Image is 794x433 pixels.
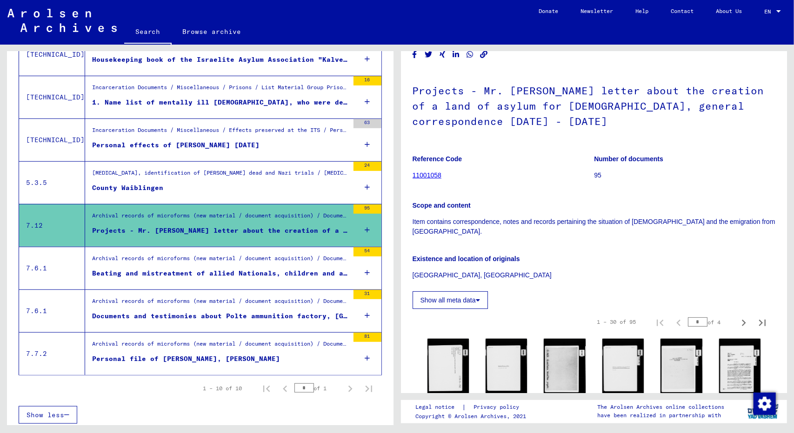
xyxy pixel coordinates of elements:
button: Next page [341,379,360,398]
p: Copyright © Arolsen Archives, 2021 [415,412,530,420]
img: 001.jpg [427,339,469,394]
img: 001.jpg [661,339,702,395]
button: Show less [19,406,77,424]
div: 95 [354,204,381,214]
h1: Projects - Mr. [PERSON_NAME] letter about the creation of a land of asylum for [DEMOGRAPHIC_DATA]... [413,69,776,141]
div: Archival records of microforms (new material / document acquisition) / Document acquisition in [G... [92,340,349,353]
button: Share on LinkedIn [451,49,461,60]
a: Browse archive [172,20,253,43]
img: 001.jpg [486,339,527,394]
td: [TECHNICAL_ID] [19,33,85,76]
span: Show less [27,411,64,419]
img: Arolsen_neg.svg [7,9,117,32]
div: Archival records of microforms (new material / document acquisition) / Document acquisition - Int... [92,211,349,224]
div: | [415,402,530,412]
button: First page [257,379,276,398]
button: Previous page [669,313,688,331]
div: Archival records of microforms (new material / document acquisition) / Document acquisition in th... [92,254,349,267]
div: Incarceration Documents / Miscellaneous / Prisons / List Material Group Prisons & [MEDICAL_DATA] ... [92,83,349,96]
div: Archival records of microforms (new material / document acquisition) / Document acquisition in th... [92,297,349,310]
div: 31 [354,290,381,299]
b: Existence and location of originals [413,255,520,262]
img: yv_logo.png [746,400,781,423]
td: [TECHNICAL_ID] [19,118,85,161]
a: Search [124,20,172,45]
div: 54 [354,247,381,256]
div: of 1 [294,384,341,393]
button: Share on Facebook [410,49,420,60]
div: 24 [354,162,381,171]
a: Legal notice [415,402,462,412]
div: of 4 [688,318,734,327]
div: Incarceration Documents / Miscellaneous / Effects preserved at the ITS / Personal Effects from th... [92,126,349,139]
p: [GEOGRAPHIC_DATA], [GEOGRAPHIC_DATA] [413,270,776,280]
div: 1. Name list of mentally ill [DEMOGRAPHIC_DATA], who were deported from the hospital and health c... [92,98,349,107]
td: 7.6.1 [19,247,85,289]
td: [TECHNICAL_ID] [19,76,85,118]
button: Next page [734,313,753,331]
p: have been realized in partnership with [597,411,724,420]
b: Reference Code [413,155,462,163]
button: Last page [360,379,378,398]
div: County Waiblingen [92,183,163,193]
p: Item contains correspondence, notes and records pertaining the situation of [DEMOGRAPHIC_DATA] an... [413,217,776,236]
p: The Arolsen Archives online collections [597,403,724,411]
div: Documents and testimonies about Polte ammunition factory, [GEOGRAPHIC_DATA] and [GEOGRAPHIC_DATA] [92,311,349,321]
div: [MEDICAL_DATA], identification of [PERSON_NAME] dead and Nazi trials / [MEDICAL_DATA] / Identific... [92,169,349,182]
div: Beating and mistreatment of allied Nationals, children and asylum inmates [92,269,349,278]
button: Copy link [479,49,489,60]
div: 63 [354,119,381,128]
div: Projects - Mr. [PERSON_NAME] letter about the creation of a land of asylum for [DEMOGRAPHIC_DATA]... [92,226,349,236]
button: Share on Xing [438,49,447,60]
div: Housekeeping book of the Israelite Asylum Association "Kalverbenden" [GEOGRAPHIC_DATA] [92,55,349,65]
button: First page [651,313,669,331]
a: 11001058 [413,171,441,179]
img: Zustimmung ändern [754,393,776,415]
div: 81 [354,333,381,342]
img: 001.jpg [602,339,644,394]
td: 7.12 [19,204,85,247]
div: Personal effects of [PERSON_NAME] [DATE] [92,140,260,150]
button: Share on WhatsApp [465,49,475,60]
td: 7.6.1 [19,289,85,332]
p: 95 [594,171,775,180]
img: 001.jpg [544,339,585,395]
button: Last page [753,313,772,331]
td: 5.3.5 [19,161,85,204]
div: 1 – 30 of 95 [597,318,636,326]
img: 001.jpg [719,339,761,395]
div: 1 – 10 of 10 [203,384,242,393]
div: Personal file of [PERSON_NAME], [PERSON_NAME] [92,354,280,364]
div: 16 [354,76,381,85]
button: Show all meta data [413,291,488,309]
b: Scope and content [413,202,471,209]
button: Share on Twitter [424,49,434,60]
mat-select-trigger: EN [764,8,771,15]
button: Previous page [276,379,294,398]
div: Zustimmung ändern [753,392,775,414]
a: Privacy policy [466,402,530,412]
td: 7.7.2 [19,332,85,375]
b: Number of documents [594,155,663,163]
